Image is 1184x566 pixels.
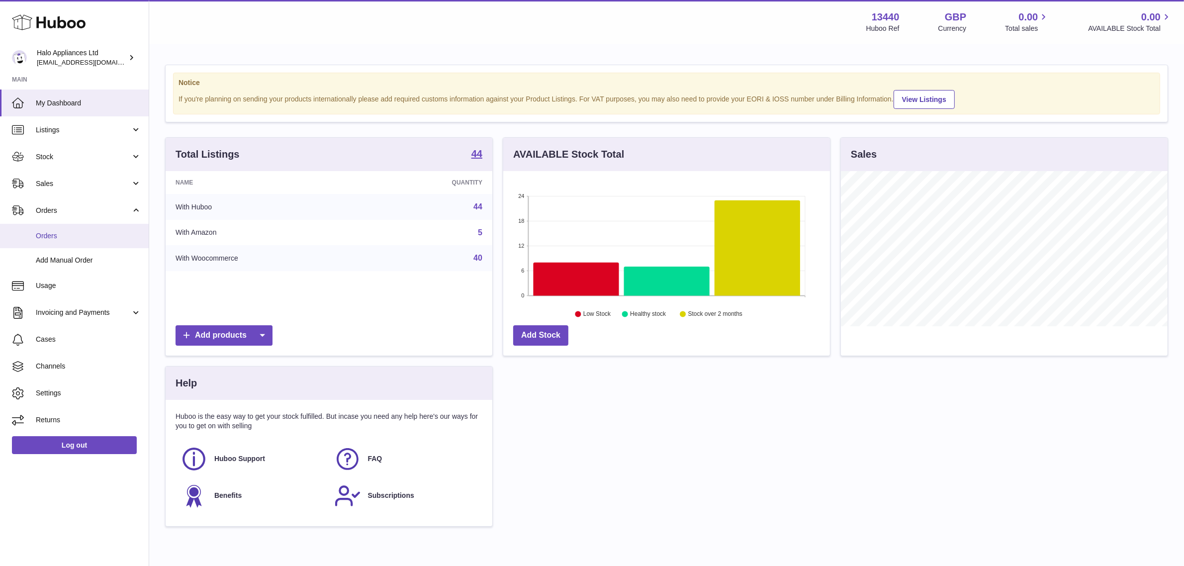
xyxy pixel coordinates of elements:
[36,98,141,108] span: My Dashboard
[166,245,368,271] td: With Woocommerce
[36,415,141,425] span: Returns
[179,78,1155,88] strong: Notice
[176,412,482,431] p: Huboo is the easy way to get your stock fulfilled. But incase you need any help here's our ways f...
[630,311,666,318] text: Healthy stock
[866,24,900,33] div: Huboo Ref
[471,149,482,159] strong: 44
[176,325,273,346] a: Add products
[36,152,131,162] span: Stock
[513,325,568,346] a: Add Stock
[181,482,324,509] a: Benefits
[36,231,141,241] span: Orders
[688,311,742,318] text: Stock over 2 months
[36,281,141,290] span: Usage
[36,308,131,317] span: Invoicing and Payments
[334,482,478,509] a: Subscriptions
[478,228,482,237] a: 5
[368,491,414,500] span: Subscriptions
[945,10,966,24] strong: GBP
[583,311,611,318] text: Low Stock
[334,446,478,472] a: FAQ
[36,125,131,135] span: Listings
[36,388,141,398] span: Settings
[166,194,368,220] td: With Huboo
[513,148,624,161] h3: AVAILABLE Stock Total
[471,149,482,161] a: 44
[518,193,524,199] text: 24
[518,243,524,249] text: 12
[1141,10,1161,24] span: 0.00
[473,254,482,262] a: 40
[521,292,524,298] text: 0
[37,48,126,67] div: Halo Appliances Ltd
[214,454,265,464] span: Huboo Support
[473,202,482,211] a: 44
[36,362,141,371] span: Channels
[518,218,524,224] text: 18
[368,171,492,194] th: Quantity
[166,171,368,194] th: Name
[176,148,240,161] h3: Total Listings
[1019,10,1038,24] span: 0.00
[179,89,1155,109] div: If you're planning on sending your products internationally please add required customs informati...
[36,335,141,344] span: Cases
[36,179,131,189] span: Sales
[36,256,141,265] span: Add Manual Order
[1005,10,1049,33] a: 0.00 Total sales
[894,90,955,109] a: View Listings
[368,454,382,464] span: FAQ
[181,446,324,472] a: Huboo Support
[12,50,27,65] img: internalAdmin-13440@internal.huboo.com
[938,24,967,33] div: Currency
[1088,10,1172,33] a: 0.00 AVAILABLE Stock Total
[851,148,877,161] h3: Sales
[1005,24,1049,33] span: Total sales
[36,206,131,215] span: Orders
[37,58,146,66] span: [EMAIL_ADDRESS][DOMAIN_NAME]
[12,436,137,454] a: Log out
[872,10,900,24] strong: 13440
[521,268,524,274] text: 6
[1088,24,1172,33] span: AVAILABLE Stock Total
[176,377,197,390] h3: Help
[166,220,368,246] td: With Amazon
[214,491,242,500] span: Benefits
